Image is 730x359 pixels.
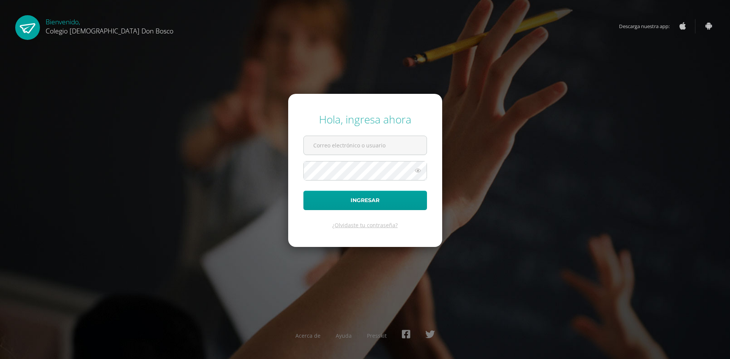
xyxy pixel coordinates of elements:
[303,112,427,127] div: Hola, ingresa ahora
[332,221,398,229] a: ¿Olvidaste tu contraseña?
[295,332,321,339] a: Acerca de
[619,19,677,33] span: Descarga nuestra app:
[336,332,352,339] a: Ayuda
[367,332,387,339] a: Presskit
[46,15,173,35] div: Bienvenido,
[304,136,427,155] input: Correo electrónico o usuario
[303,191,427,210] button: Ingresar
[46,26,173,35] span: Colegio [DEMOGRAPHIC_DATA] Don Bosco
